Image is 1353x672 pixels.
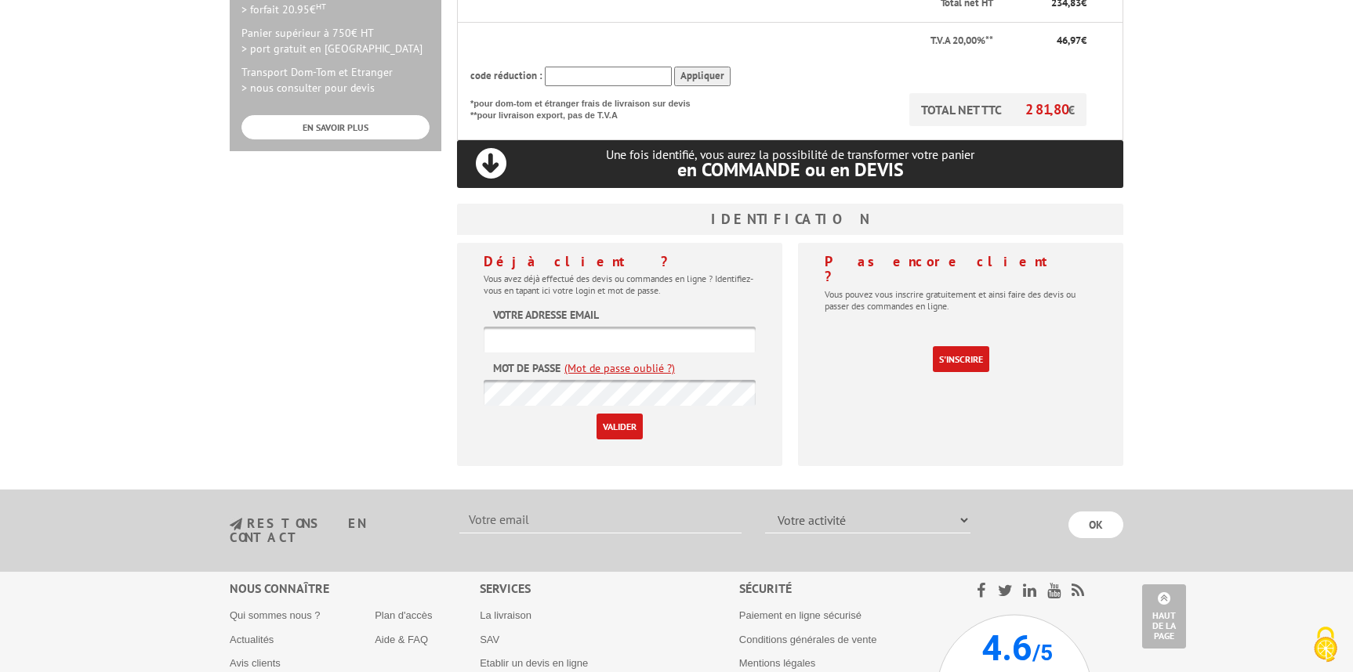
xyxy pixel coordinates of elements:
[241,42,423,56] span: > port gratuit en [GEOGRAPHIC_DATA]
[739,657,816,669] a: Mentions légales
[1298,619,1353,672] button: Cookies (fenêtre modale)
[1306,625,1345,664] img: Cookies (fenêtre modale)
[1057,34,1081,47] span: 46,97
[909,93,1086,126] p: TOTAL NET TTC €
[457,204,1123,235] h3: Identification
[493,360,560,376] label: Mot de passe
[1007,34,1086,49] p: €
[470,69,542,82] span: code réduction :
[484,273,756,296] p: Vous avez déjà effectué des devis ou commandes en ligne ? Identifiez-vous en tapant ici votre log...
[739,580,936,598] div: Sécurité
[597,414,643,439] input: Valider
[677,157,904,182] span: en COMMANDE ou en DEVIS
[459,507,742,533] input: Votre email
[739,609,861,621] a: Paiement en ligne sécurisé
[825,288,1097,312] p: Vous pouvez vous inscrire gratuitement et ainsi faire des devis ou passer des commandes en ligne.
[493,307,599,323] label: Votre adresse email
[933,346,989,372] a: S'inscrire
[230,657,281,669] a: Avis clients
[316,1,326,12] sup: HT
[470,93,706,122] p: *pour dom-tom et étranger frais de livraison sur devis **pour livraison export, pas de T.V.A
[230,580,480,598] div: Nous connaître
[1142,584,1186,649] a: Haut de la page
[375,609,432,621] a: Plan d'accès
[739,634,877,645] a: Conditions générales de vente
[241,64,430,96] p: Transport Dom-Tom et Etranger
[230,518,242,531] img: newsletter.jpg
[480,657,588,669] a: Etablir un devis en ligne
[480,634,499,645] a: SAV
[241,115,430,139] a: EN SAVOIR PLUS
[230,517,436,544] h3: restons en contact
[241,2,326,16] span: > forfait 20.95€
[241,81,375,95] span: > nous consulter pour devis
[470,34,993,49] p: T.V.A 20,00%**
[1068,511,1123,538] input: OK
[230,609,321,621] a: Qui sommes nous ?
[564,360,675,376] a: (Mot de passe oublié ?)
[230,634,274,645] a: Actualités
[674,67,731,86] input: Appliquer
[375,634,428,645] a: Aide & FAQ
[241,25,430,56] p: Panier supérieur à 750€ HT
[480,609,531,621] a: La livraison
[1025,100,1068,118] span: 281,80
[484,254,756,269] h4: Déjà client ?
[825,254,1097,285] h4: Pas encore client ?
[457,147,1123,179] p: Une fois identifié, vous aurez la possibilité de transformer votre panier
[480,580,739,598] div: Services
